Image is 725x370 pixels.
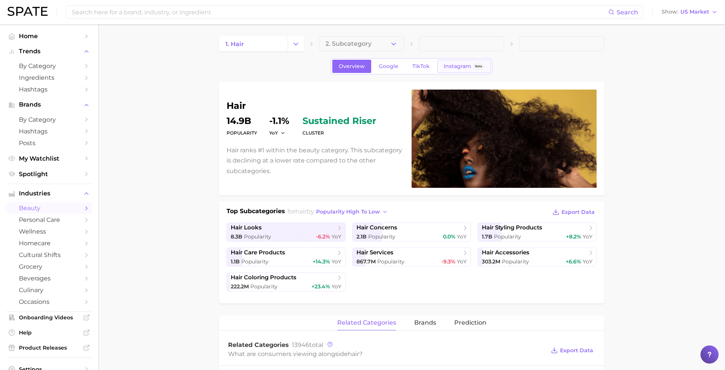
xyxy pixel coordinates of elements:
[269,130,278,136] span: YoY
[352,223,471,242] a: hair concerns2.1b Popularity0.0% YoY
[231,283,249,290] span: 222.2m
[414,319,436,326] span: brands
[231,224,262,231] span: hair looks
[269,130,285,136] button: YoY
[6,125,92,137] a: Hashtags
[19,86,79,93] span: Hashtags
[478,223,597,242] a: hair styling products1.7b Popularity+8.2% YoY
[6,312,92,323] a: Onboarding Videos
[6,296,92,308] a: occasions
[19,240,79,247] span: homecare
[444,63,471,70] span: Instagram
[482,224,542,231] span: hair styling products
[292,341,323,348] span: total
[368,233,395,240] span: Popularity
[406,60,436,73] a: TikTok
[443,233,455,240] span: 0.0%
[6,342,92,353] a: Product Releases
[241,258,268,265] span: Popularity
[231,258,240,265] span: 1.1b
[8,7,48,16] img: SPATE
[6,261,92,272] a: grocery
[228,341,289,348] span: Related Categories
[19,101,79,108] span: Brands
[231,249,285,256] span: hair care products
[662,10,678,14] span: Show
[227,272,346,291] a: hair coloring products222.2m Popularity+23.4% YoY
[19,190,79,197] span: Industries
[457,258,467,265] span: YoY
[352,248,471,266] a: hair services867.7m Popularity-9.3% YoY
[332,60,371,73] a: Overview
[6,137,92,149] a: Posts
[372,60,405,73] a: Google
[312,283,330,290] span: +23.4%
[228,349,545,359] div: What are consumers viewing alongside ?
[250,283,278,290] span: Popularity
[457,233,467,240] span: YoY
[680,10,709,14] span: US Market
[332,258,341,265] span: YoY
[494,233,521,240] span: Popularity
[6,327,92,338] a: Help
[287,208,390,215] span: for by
[19,251,79,259] span: cultural shifts
[227,128,257,138] dt: Popularity
[19,62,79,70] span: by Category
[561,209,595,215] span: Export Data
[566,233,581,240] span: +8.2%
[551,207,597,217] button: Export Data
[356,249,393,256] span: hair services
[19,314,79,321] span: Onboarding Videos
[302,116,376,125] span: sustained riser
[227,223,346,242] a: hair looks8.3b Popularity-6.2% YoY
[6,30,92,42] a: Home
[19,48,79,55] span: Trends
[19,263,79,270] span: grocery
[227,145,403,176] p: Hair ranks #1 within the beauty category. This subcategory is declining at a lower rate compared ...
[288,36,304,51] button: Change Category
[244,233,271,240] span: Popularity
[502,258,529,265] span: Popularity
[348,350,359,358] span: hair
[19,155,79,162] span: My Watchlist
[71,6,608,19] input: Search here for a brand, industry, or ingredient
[219,36,288,51] a: 1. hair
[19,216,79,223] span: personal care
[6,114,92,125] a: by Category
[19,170,79,178] span: Spotlight
[412,63,430,70] span: TikTok
[19,139,79,147] span: Posts
[227,116,257,125] dd: 14.9b
[6,202,92,214] a: beauty
[549,345,595,356] button: Export Data
[6,72,92,84] a: Ingredients
[337,319,396,326] span: related categories
[475,63,482,70] span: Beta
[313,258,330,265] span: +14.3%
[6,214,92,226] a: personal care
[319,36,404,51] button: 2. Subcategory
[302,128,376,138] dt: cluster
[6,99,92,110] button: Brands
[566,258,581,265] span: +6.6%
[6,60,92,72] a: by Category
[583,258,592,265] span: YoY
[292,341,309,348] span: 13946
[6,249,92,261] a: cultural shifts
[6,168,92,180] a: Spotlight
[332,283,341,290] span: YoY
[6,46,92,57] button: Trends
[225,40,244,48] span: 1. hair
[19,204,79,212] span: beauty
[314,207,390,217] button: popularity high to low
[231,274,296,281] span: hair coloring products
[325,40,372,47] span: 2. Subcategory
[19,33,79,40] span: Home
[482,233,492,240] span: 1.7b
[454,319,486,326] span: Prediction
[478,248,597,266] a: hair accessories303.2m Popularity+6.6% YoY
[227,207,285,218] h1: Top Subcategories
[441,258,455,265] span: -9.3%
[316,209,380,215] span: popularity high to low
